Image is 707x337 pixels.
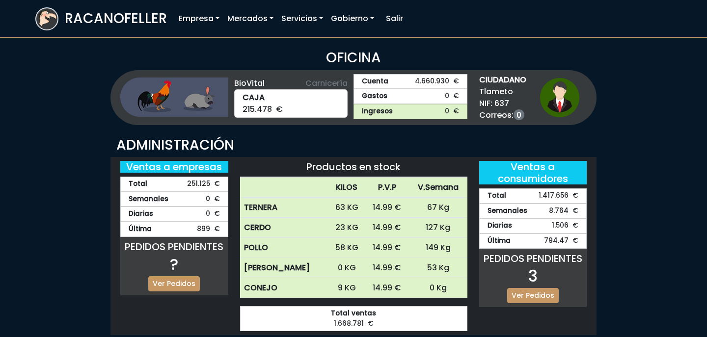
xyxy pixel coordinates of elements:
td: 14.99 € [365,238,409,258]
th: [PERSON_NAME] [240,258,328,278]
a: Empresa [175,9,223,28]
th: TERNERA [240,198,328,218]
td: 67 Kg [409,198,467,218]
strong: Ingresos [362,106,393,117]
td: 149 Kg [409,238,467,258]
strong: Total ventas [248,309,459,319]
div: 1.506 € [479,218,587,233]
a: Gobierno [327,9,378,28]
div: 1.668.781 € [240,306,467,331]
span: NIF: 637 [479,98,526,109]
div: 794.47 € [479,233,587,249]
span: Carnicería [305,78,348,89]
h5: PEDIDOS PENDIENTES [120,241,228,253]
td: 9 KG [328,278,365,298]
span: Tlameto [479,86,526,98]
th: CONEJO [240,278,328,298]
h3: OFICINA [35,50,672,66]
div: BioVital [234,78,348,89]
a: Mercados [223,9,277,28]
strong: Semanales [488,206,527,216]
a: Gastos0 € [353,89,467,104]
div: 1.417.656 € [479,188,587,204]
th: POLLO [240,238,328,258]
strong: CAJA [243,92,340,104]
strong: Semanales [129,194,168,205]
th: P.V.P [365,178,409,198]
td: 0 KG [328,258,365,278]
span: 3 [528,265,538,287]
a: Ingresos0 € [353,104,467,119]
img: ganaderia.png [120,78,228,117]
td: 127 Kg [409,218,467,238]
strong: Última [488,236,511,246]
td: 63 KG [328,198,365,218]
th: KILOS [328,178,365,198]
th: CERDO [240,218,328,238]
strong: Total [488,191,506,201]
td: 14.99 € [365,198,409,218]
a: Ver Pedidos [148,276,200,291]
td: 14.99 € [365,278,409,298]
td: 23 KG [328,218,365,238]
strong: Cuenta [362,77,388,87]
td: 53 Kg [409,258,467,278]
strong: Total [129,179,147,189]
td: 0 Kg [409,278,467,298]
div: 251.125 € [120,177,228,192]
strong: CIUDADANO [479,74,526,86]
div: 0 € [120,207,228,222]
td: 58 KG [328,238,365,258]
img: logoracarojo.png [36,8,57,27]
div: 8.764 € [479,204,587,219]
h3: RACANOFELLER [65,10,167,27]
a: Servicios [277,9,327,28]
th: V.Semana [409,178,467,198]
a: Cuenta4.660.930 € [353,74,467,89]
a: RACANOFELLER [35,5,167,33]
a: Salir [382,9,407,28]
td: 14.99 € [365,258,409,278]
span: Correos: [479,109,526,121]
h5: Ventas a empresas [120,161,228,173]
strong: Gastos [362,91,387,102]
a: 0 [514,109,524,120]
td: 14.99 € [365,218,409,238]
span: ? [170,253,178,275]
h5: Ventas a consumidores [479,161,587,184]
strong: Diarias [129,209,153,219]
h3: ADMINISTRACIÓN [116,137,591,154]
a: Ver Pedidos [507,288,559,303]
strong: Diarias [488,221,512,231]
h5: Productos en stock [240,161,467,173]
img: ciudadano1.png [540,78,579,117]
strong: Última [129,224,152,234]
h5: PEDIDOS PENDIENTES [479,253,587,264]
div: 0 € [120,192,228,207]
div: 899 € [120,222,228,237]
div: 215.478 € [234,89,348,118]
